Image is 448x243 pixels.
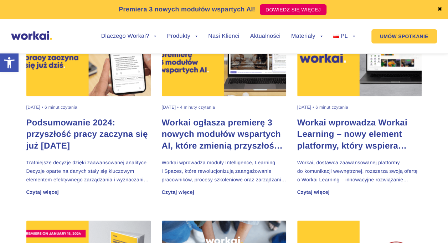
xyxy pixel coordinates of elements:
[101,33,156,39] a: Dlaczego Workai?
[167,33,197,39] a: Produkty
[297,190,330,195] a: Czytaj więcej
[119,5,255,14] p: Premiera 3 nowych modułów wspartych AI!
[162,158,287,184] p: Workai wprowadza moduły Intelligence, Learning i Spaces, które rewolucjonizują zaangażowanie prac...
[26,158,151,184] p: Trafniejsze decyzje dzięki zaawansowanej analityce Decyzje oparte na danych stały się kluczowym e...
[297,117,422,151] a: Workai wprowadza Workai Learning – nowy element platformy, który wspiera zaangażowanie i rozwój p...
[208,33,239,39] a: Nasi Klienci
[26,19,151,96] img: przyszłość pracy
[26,190,59,195] a: Czytaj więcej
[250,33,280,39] a: Aktualności
[26,105,77,110] div: [DATE] • 6 minut czytania
[260,4,326,15] a: DOWIEDZ SIĘ WIĘCEJ
[162,190,194,195] a: Czytaj więcej
[340,33,347,39] span: PL
[162,117,287,151] a: Workai ogłasza premierę 3 nowych modułów wspartych AI, które zmienią przyszłość pracy
[297,158,422,184] p: Workai, dostawca zaawansowanej platformy do komunikacji wewnętrznej, rozszerza swoją ofertę o Wor...
[371,29,437,43] a: UMÓW SPOTKANIE
[162,105,215,110] div: [DATE] • 4 minuty czytania
[297,105,348,110] div: [DATE] • 6 minut czytania
[291,33,323,39] a: Materiały
[437,7,442,12] a: ✖
[26,117,151,151] a: Podsumowanie 2024: przyszłość pracy zaczyna się już [DATE]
